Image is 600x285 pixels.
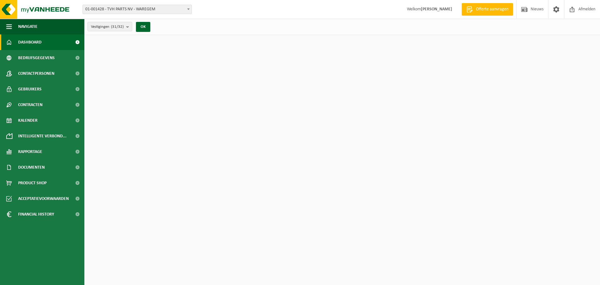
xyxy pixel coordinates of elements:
span: Financial History [18,206,54,222]
span: Acceptatievoorwaarden [18,191,69,206]
button: Vestigingen(31/32) [87,22,132,31]
span: Offerte aanvragen [474,6,510,13]
span: Contactpersonen [18,66,54,81]
span: Gebruikers [18,81,42,97]
strong: [PERSON_NAME] [421,7,452,12]
span: Documenten [18,160,45,175]
a: Offerte aanvragen [462,3,513,16]
button: OK [136,22,150,32]
span: Dashboard [18,34,42,50]
span: Vestigingen [91,22,124,32]
span: Bedrijfsgegevens [18,50,55,66]
span: Contracten [18,97,42,113]
count: (31/32) [111,25,124,29]
span: Navigatie [18,19,37,34]
span: Product Shop [18,175,47,191]
span: 01-001428 - TVH PARTS NV - WAREGEM [83,5,192,14]
span: Intelligente verbond... [18,128,67,144]
span: Rapportage [18,144,42,160]
span: Kalender [18,113,37,128]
